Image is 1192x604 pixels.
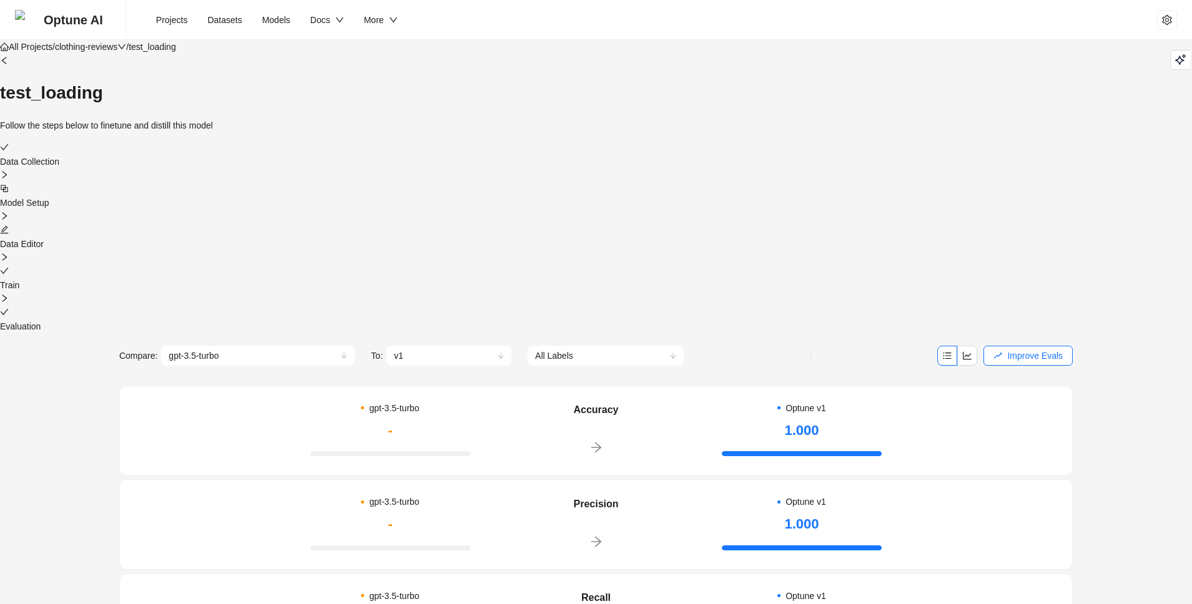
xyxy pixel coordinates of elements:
[573,404,618,415] strong: Accuracy
[169,346,347,365] span: gpt-3.5-turbo
[962,351,972,361] span: line-chart
[52,42,55,52] span: /
[361,495,419,509] div: gpt-3.5-turbo
[55,42,126,52] span: clothing-reviews
[993,351,1002,360] span: rise
[535,351,573,361] span: All Labels
[394,346,504,365] span: v1
[117,42,126,51] span: down
[1162,15,1172,25] span: setting
[581,592,611,603] strong: Recall
[669,352,677,359] span: arrow-down
[777,401,826,415] div: Optune v1
[784,422,819,438] span: 1.000
[361,589,419,603] div: gpt-3.5-turbo
[777,589,826,603] div: Optune v1
[126,42,129,52] span: /
[497,352,505,359] span: arrow-down
[983,346,1073,366] button: Improve Evals
[784,516,819,532] span: 1.000
[119,349,157,363] div: Compare:
[207,15,242,25] span: Datasets
[361,401,419,415] div: gpt-3.5-turbo
[388,516,392,532] span: -
[942,351,952,361] span: bars
[156,15,188,25] span: Projects
[590,535,603,548] span: arrow-right
[129,42,176,52] span: test_loading
[1170,50,1190,70] button: Playground
[262,15,290,25] span: Models
[371,349,383,363] div: To:
[388,422,392,438] span: -
[1007,349,1063,363] span: Improve Evals
[15,10,35,30] img: Optune
[777,495,826,509] div: Optune v1
[573,499,618,509] strong: Precision
[590,441,603,454] span: arrow-right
